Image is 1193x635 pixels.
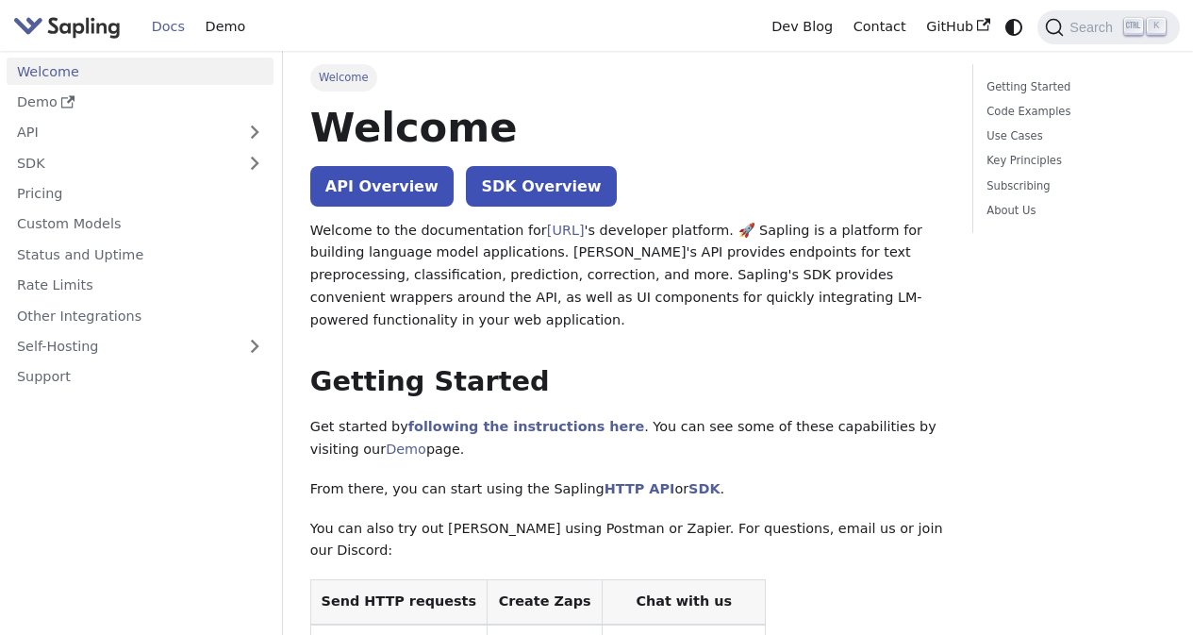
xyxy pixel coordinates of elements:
[986,152,1159,170] a: Key Principles
[7,58,273,85] a: Welcome
[7,119,236,146] a: API
[761,12,842,42] a: Dev Blog
[7,149,236,176] a: SDK
[7,210,273,238] a: Custom Models
[195,12,256,42] a: Demo
[408,419,644,434] a: following the instructions here
[1147,18,1166,35] kbd: K
[310,365,945,399] h2: Getting Started
[236,119,273,146] button: Expand sidebar category 'API'
[466,166,616,207] a: SDK Overview
[236,149,273,176] button: Expand sidebar category 'SDK'
[1037,10,1179,44] button: Search (Ctrl+K)
[310,102,945,153] h1: Welcome
[7,333,273,360] a: Self-Hosting
[7,180,273,208] a: Pricing
[310,416,945,461] p: Get started by . You can see some of these capabilities by visiting our page.
[13,13,127,41] a: Sapling.ai
[986,177,1159,195] a: Subscribing
[986,103,1159,121] a: Code Examples
[1064,20,1124,35] span: Search
[310,518,945,563] p: You can also try out [PERSON_NAME] using Postman or Zapier. For questions, email us or join our D...
[1001,13,1028,41] button: Switch between dark and light mode (currently system mode)
[310,64,945,91] nav: Breadcrumbs
[7,89,273,116] a: Demo
[7,302,273,329] a: Other Integrations
[7,272,273,299] a: Rate Limits
[688,481,720,496] a: SDK
[310,64,377,91] span: Welcome
[310,478,945,501] p: From there, you can start using the Sapling or .
[7,241,273,268] a: Status and Uptime
[487,580,603,625] th: Create Zaps
[605,481,675,496] a: HTTP API
[547,223,585,238] a: [URL]
[7,363,273,391] a: Support
[386,442,426,457] a: Demo
[986,78,1159,96] a: Getting Started
[310,580,487,625] th: Send HTTP requests
[986,202,1159,220] a: About Us
[603,580,766,625] th: Chat with us
[843,12,917,42] a: Contact
[310,220,945,332] p: Welcome to the documentation for 's developer platform. 🚀 Sapling is a platform for building lang...
[310,166,454,207] a: API Overview
[13,13,121,41] img: Sapling.ai
[986,127,1159,145] a: Use Cases
[916,12,1000,42] a: GitHub
[141,12,195,42] a: Docs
